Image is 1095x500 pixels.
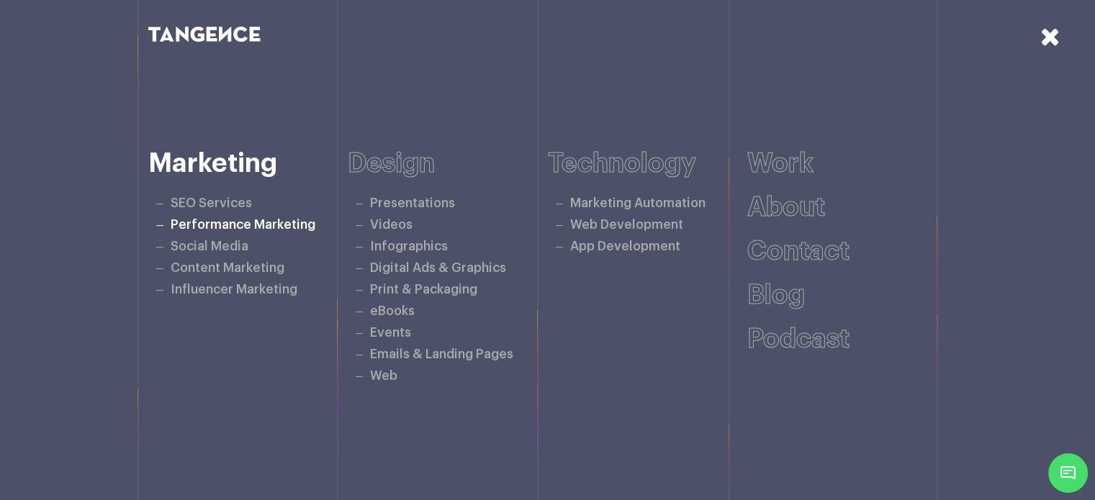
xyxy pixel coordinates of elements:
[747,150,814,177] a: Work
[370,240,448,253] a: Infographics
[747,326,850,353] a: Podcast
[171,240,248,253] a: Social Media
[570,240,680,253] a: App Development
[747,194,825,221] a: About
[171,219,315,231] a: Performance Marketing
[171,283,297,296] a: Influencer Marketing
[171,197,252,209] a: SEO Services
[148,149,348,178] h6: Marketing
[370,197,455,209] a: Presentations
[370,348,513,360] a: Emails & Landing Pages
[570,197,706,209] a: Marketing Automation
[548,149,748,178] h6: Technology
[370,305,415,317] a: eBooks
[171,262,284,274] a: Content Marketing
[570,219,683,231] a: Web Development
[370,262,506,274] a: Digital Ads & Graphics
[1048,453,1088,493] span: Chat Widget
[370,219,413,231] a: Videos
[747,238,850,265] a: Contact
[370,283,477,296] a: Print & Packaging
[348,149,548,178] h6: Design
[370,327,411,339] a: Events
[747,282,805,309] a: Blog
[370,370,397,382] a: Web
